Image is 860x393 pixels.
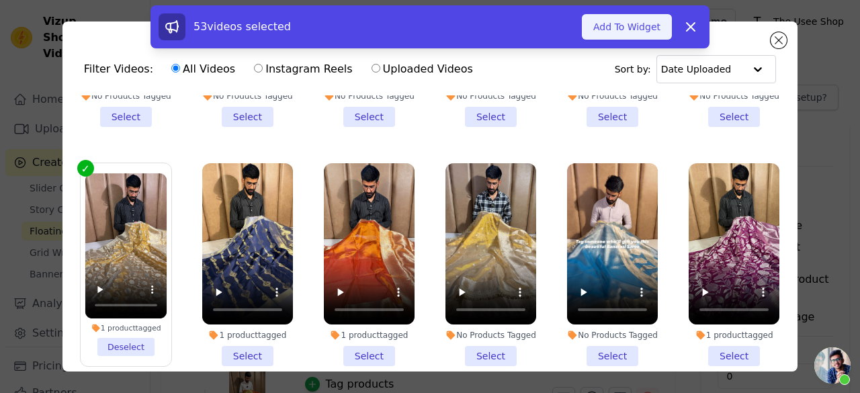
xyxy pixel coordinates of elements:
label: Instagram Reels [253,60,353,78]
div: 1 product tagged [85,324,167,333]
div: Filter Videos: [84,54,480,85]
div: Sort by: [615,55,777,83]
div: No Products Tagged [445,91,536,101]
label: All Videos [171,60,236,78]
div: No Products Tagged [567,330,658,341]
div: 1 product tagged [202,330,293,341]
div: 1 product tagged [324,330,415,341]
span: 53 videos selected [193,20,291,33]
div: 1 product tagged [689,330,779,341]
label: Uploaded Videos [371,60,474,78]
div: No Products Tagged [324,91,415,101]
div: No Products Tagged [689,91,779,101]
div: No Products Tagged [445,330,536,341]
button: Add To Widget [582,14,672,40]
div: No Products Tagged [81,91,171,101]
div: No Products Tagged [202,91,293,101]
div: No Products Tagged [567,91,658,101]
a: Open chat [814,347,851,384]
